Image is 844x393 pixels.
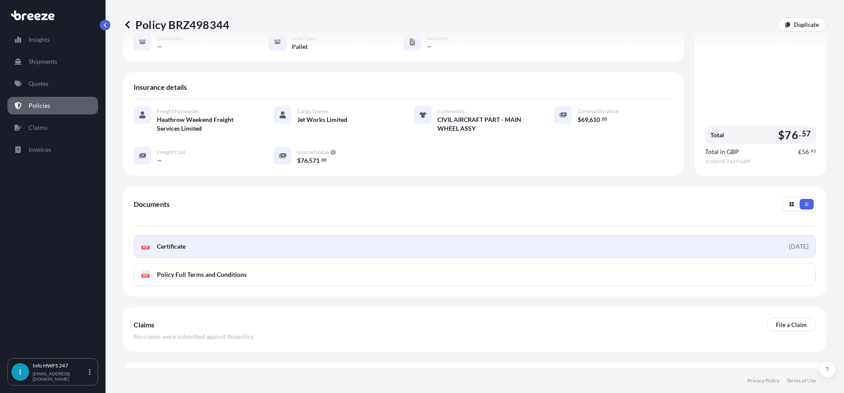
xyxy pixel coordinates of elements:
a: Shipments [7,53,98,70]
a: Claims [7,119,98,136]
a: Quotes [7,75,98,92]
span: 1 USD = 0.7435 GBP [705,158,816,165]
span: Certificate [157,242,186,251]
a: Insights [7,31,98,48]
span: 76 [785,129,798,140]
span: Commodity [437,108,465,115]
span: 00 [602,118,607,121]
text: PDF [143,274,149,277]
span: $ [297,158,301,164]
p: Policy BRZ498344 [123,18,229,32]
p: [EMAIL_ADDRESS][DOMAIN_NAME] [33,371,87,382]
div: [DATE] [789,242,808,251]
span: 93 [811,150,816,153]
span: 56 [802,149,809,155]
span: 571 [309,158,320,164]
span: — [157,156,162,165]
span: 69 [581,117,588,123]
p: Quotes [29,79,48,88]
a: Invoices [7,141,98,158]
span: . [320,158,321,162]
a: File a Claim [767,318,816,332]
span: 76 [301,158,308,164]
span: Documents [134,200,170,209]
a: Terms of Use [786,377,816,384]
a: Policies [7,97,98,114]
span: Freight Cost [157,149,185,156]
p: File a Claim [776,320,807,329]
span: . [809,150,810,153]
span: 00 [321,158,327,162]
span: Freight Forwarder [157,108,200,115]
text: PDF [143,246,149,249]
a: Duplicate [778,18,826,32]
p: Claims [29,123,47,132]
span: Claims [134,320,154,329]
span: Cargo Owner [297,108,328,115]
span: Total in GBP [705,147,739,156]
span: I [19,367,22,376]
div: Main Exclusions [134,366,816,387]
span: Insurance details [134,83,187,92]
span: . [600,118,601,121]
p: Duplicate [794,20,819,29]
p: Policies [29,101,50,110]
span: . [799,131,801,136]
a: PDFCertificate[DATE] [134,235,816,258]
p: Insights [29,35,50,44]
span: Total [710,131,724,140]
span: Jet Works Limited [297,115,347,124]
p: Shipments [29,57,57,66]
span: , [588,117,589,123]
span: , [308,158,309,164]
span: 57 [802,131,811,136]
span: No claims were submitted against this policy . [134,332,255,341]
p: Invoices [29,145,51,154]
span: $ [778,129,785,140]
span: CIVIL AIRCRAFT PART - MAIN WHEEL ASSY [437,115,533,133]
span: Policy Full Terms and Conditions [157,270,247,279]
span: £ [798,149,802,155]
a: Privacy Policy [747,377,779,384]
span: Insured Value [297,149,329,156]
span: 610 [589,117,600,123]
p: Info HWFS 247 [33,362,87,369]
span: Heathrow Weekend Freight Services Limited [157,115,253,133]
span: $ [578,117,581,123]
span: Commodity Value [578,108,618,115]
a: PDFPolicy Full Terms and Conditions [134,263,816,286]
